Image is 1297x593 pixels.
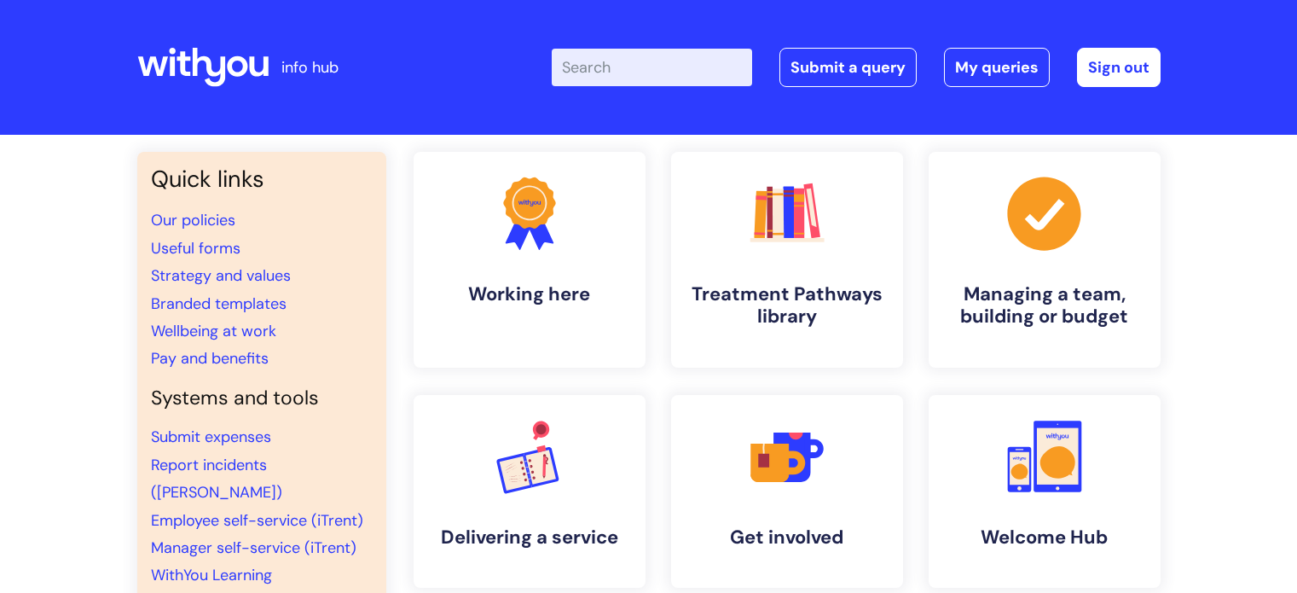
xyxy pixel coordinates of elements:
input: Search [552,49,752,86]
a: Treatment Pathways library [671,152,903,368]
h4: Managing a team, building or budget [942,283,1147,328]
h4: Treatment Pathways library [685,283,889,328]
a: Pay and benefits [151,348,269,369]
a: Sign out [1077,48,1161,87]
h4: Working here [427,283,632,305]
a: Manager self-service (iTrent) [151,538,356,558]
p: info hub [281,54,339,81]
a: Strategy and values [151,265,291,286]
a: WithYou Learning [151,565,272,585]
a: Useful forms [151,238,240,259]
a: Get involved [671,395,903,588]
h4: Get involved [685,526,889,549]
a: Submit a query [779,48,917,87]
a: Working here [414,152,646,368]
h4: Delivering a service [427,526,632,549]
a: Employee self-service (iTrent) [151,510,363,531]
h3: Quick links [151,166,373,193]
a: Managing a team, building or budget [929,152,1161,368]
h4: Systems and tools [151,387,373,410]
a: Report incidents ([PERSON_NAME]) [151,455,282,503]
a: My queries [944,48,1050,87]
a: Wellbeing at work [151,321,276,341]
a: Branded templates [151,294,287,314]
a: Our policies [151,210,235,230]
a: Welcome Hub [929,395,1161,588]
div: | - [552,48,1161,87]
a: Delivering a service [414,395,646,588]
h4: Welcome Hub [942,526,1147,549]
a: Submit expenses [151,427,271,447]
